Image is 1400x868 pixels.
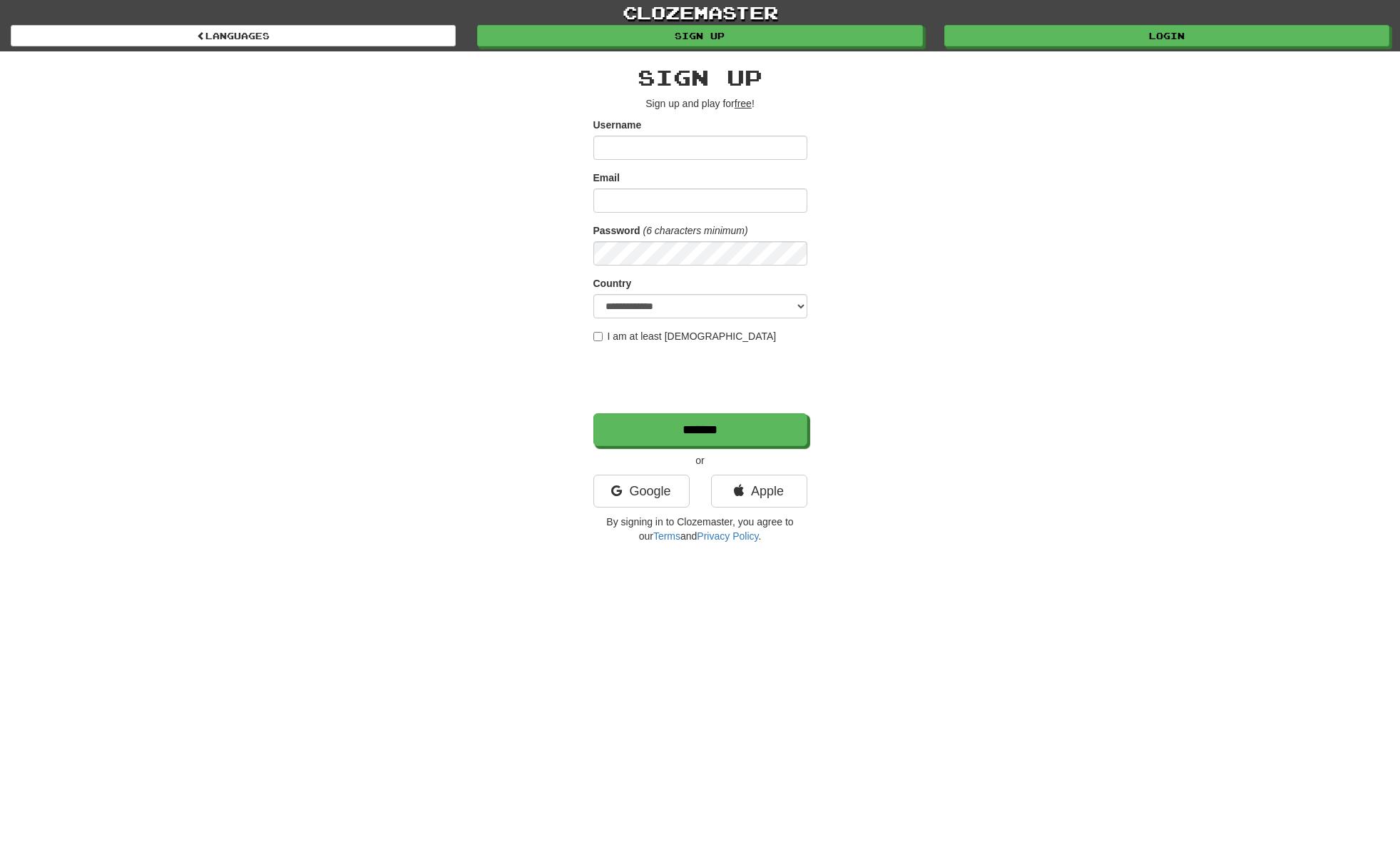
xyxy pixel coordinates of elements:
[944,25,1389,46] a: Login
[593,276,632,291] label: Country
[593,96,807,111] p: Sign up and play for !
[711,475,807,508] a: Apple
[735,98,752,109] u: free
[593,515,807,543] p: By signing in to Clozemaster, you agree to our and .
[593,453,807,468] p: or
[477,25,922,46] a: Sign up
[593,171,620,185] label: Email
[653,530,680,542] a: Terms
[593,223,640,238] label: Password
[593,118,642,132] label: Username
[593,329,777,343] label: I am at least [DEMOGRAPHIC_DATA]
[593,66,807,89] h2: Sign up
[697,530,758,542] a: Privacy Policy
[593,475,690,508] a: Google
[643,225,748,236] em: (6 characters minimum)
[11,25,456,46] a: Languages
[593,332,603,341] input: I am at least [DEMOGRAPHIC_DATA]
[593,350,810,406] iframe: reCAPTCHA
